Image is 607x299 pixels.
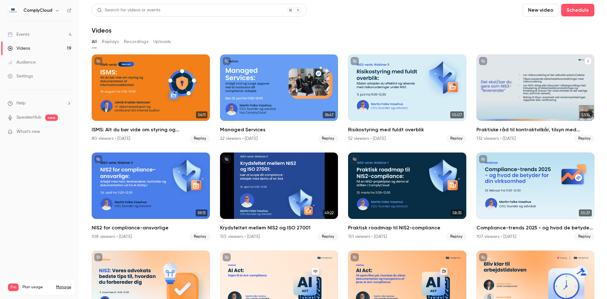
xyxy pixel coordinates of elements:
button: unpublished [94,155,102,163]
div: 155 viewers • [DATE] [220,234,260,240]
span: 56:11 [196,111,207,118]
div: Audience [8,59,36,65]
button: unpublished [479,57,487,65]
li: help-dropdown-opener [8,100,71,107]
span: 55:07 [450,111,464,118]
button: unpublished [351,155,359,163]
li: Managed Services [220,54,338,142]
div: 22 viewers • [DATE] [220,135,258,142]
li: Praktiske råd til kontraktvilkår, tilsyn med leverandører og styring af risici i forsyningskæden ... [476,54,595,142]
a: 36:47Managed Services22 viewers • [DATE]Replay [220,54,338,142]
a: 49:22Krydsfeltet mellem NIS2 og ISO 27001155 viewers • [DATE]Replay [220,153,338,240]
span: new [45,115,58,121]
h2: Compliance-trends 2025 - og hvad de betyder for din virksomhed [476,224,595,232]
h2: Praktiske råd til kontraktvilkår, tilsyn med leverandører og styring af risici i forsyningskæden ... [476,126,595,134]
button: New video [523,4,559,16]
h2: Managed Services [220,126,338,134]
button: Uploads [153,37,171,47]
div: Search for videos or events [97,7,160,14]
button: Replays [102,37,119,47]
div: 132 viewers • [DATE] [476,135,516,142]
a: 55:07Risikostyring med fuldt overblik52 viewers • [DATE]Replay [348,54,466,142]
li: NIS2 for compliance-ansvarlige [92,153,210,240]
div: Settings [8,73,33,79]
h2: Krydsfeltet mellem NIS2 og ISO 27001 [220,224,338,232]
button: unpublished [351,57,359,65]
button: Recordings [124,37,148,47]
button: unpublished [223,253,231,261]
button: unpublished [479,155,487,163]
h1: Videos [92,27,112,34]
span: 36:47 [323,111,335,118]
span: 58:35 [451,209,464,216]
span: Plan usage [22,285,52,290]
span: Help [16,100,26,107]
span: Replay [318,135,338,142]
button: unpublished [94,253,102,261]
h2: NIS2 for compliance-ansvarlige [92,224,210,232]
li: Praktisk roadmap til NIS2-compliance [348,153,466,240]
img: ComplyCloud [8,5,18,16]
span: 59:13 [196,209,207,216]
li: Compliance-trends 2025 - og hvad de betyder for din virksomhed [476,153,595,240]
div: 107 viewers • [DATE] [476,234,516,240]
h2: ISMS: Alt du bør vide om styring og dokumentation af informationssikkerhed [92,126,210,134]
a: 55:37Compliance-trends 2025 - og hvad de betyder for din virksomhed107 viewers • [DATE]Replay [476,153,595,240]
span: 49:22 [323,209,335,216]
li: Risikostyring med fuldt overblik [348,54,466,142]
li: ISMS: Alt du bør vide om styring og dokumentation af informationssikkerhed [92,54,210,142]
a: 58:35Praktisk roadmap til NIS2-compliance151 viewers • [DATE]Replay [348,153,466,240]
a: 59:13NIS2 for compliance-ansvarlige108 viewers • [DATE]Replay [92,153,210,240]
span: Pro [8,283,19,291]
div: Videos [8,45,30,52]
button: All [92,37,97,47]
section: Videos [92,4,594,295]
span: Replay [446,135,466,142]
span: Replay [574,233,594,240]
span: 53:14 [579,111,592,118]
button: Schedule [561,4,594,16]
span: Replay [574,135,594,142]
h2: Risikostyring med fuldt overblik [348,126,466,134]
a: SpeakerHub [16,114,41,121]
span: Replay [190,233,210,240]
button: unpublished [223,155,231,163]
div: Events [8,31,29,38]
a: Manage [56,285,71,290]
button: unpublished [223,57,231,65]
a: 53:14Praktiske råd til kontraktvilkår, tilsyn med leverandører og styring af risici i forsyningsk... [476,54,595,142]
button: unpublished [351,253,359,261]
li: Krydsfeltet mellem NIS2 og ISO 27001 [220,153,338,240]
div: 151 viewers • [DATE] [348,234,387,240]
h6: ComplyCloud [23,7,52,14]
h2: Praktisk roadmap til NIS2-compliance [348,224,466,232]
div: 80 viewers • [DATE] [92,135,130,142]
span: Replay [318,233,338,240]
span: What's new [16,128,40,135]
button: unpublished [479,253,487,261]
div: 108 viewers • [DATE] [92,234,132,240]
span: Replay [446,233,466,240]
a: 56:11ISMS: Alt du bør vide om styring og dokumentation af informationssikkerhed80 viewers • [DATE... [92,54,210,142]
div: 52 viewers • [DATE] [348,135,386,142]
span: 55:37 [579,209,592,216]
span: Replay [190,135,210,142]
button: unpublished [94,57,102,65]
